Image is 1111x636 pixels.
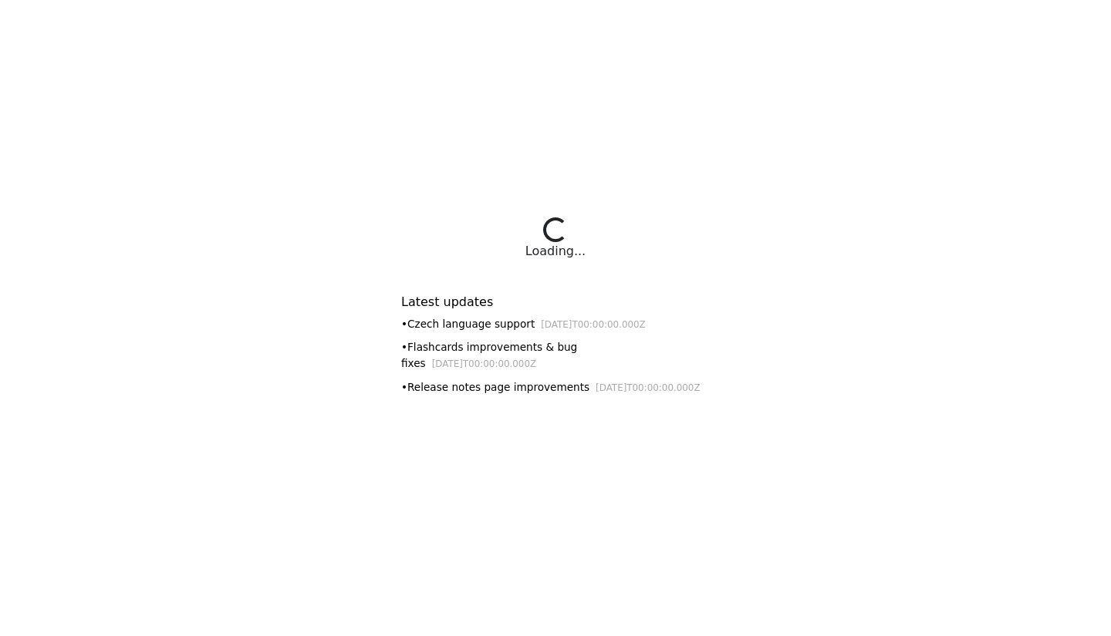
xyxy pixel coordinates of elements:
div: • Czech language support [401,316,710,332]
h6: Latest updates [401,294,710,309]
small: [DATE]T00:00:00.000Z [432,358,537,369]
div: • Release notes page improvements [401,379,710,395]
small: [DATE]T00:00:00.000Z [596,382,701,393]
div: Loading... [525,242,586,261]
small: [DATE]T00:00:00.000Z [541,319,646,330]
div: • Flashcards improvements & bug fixes [401,339,710,371]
